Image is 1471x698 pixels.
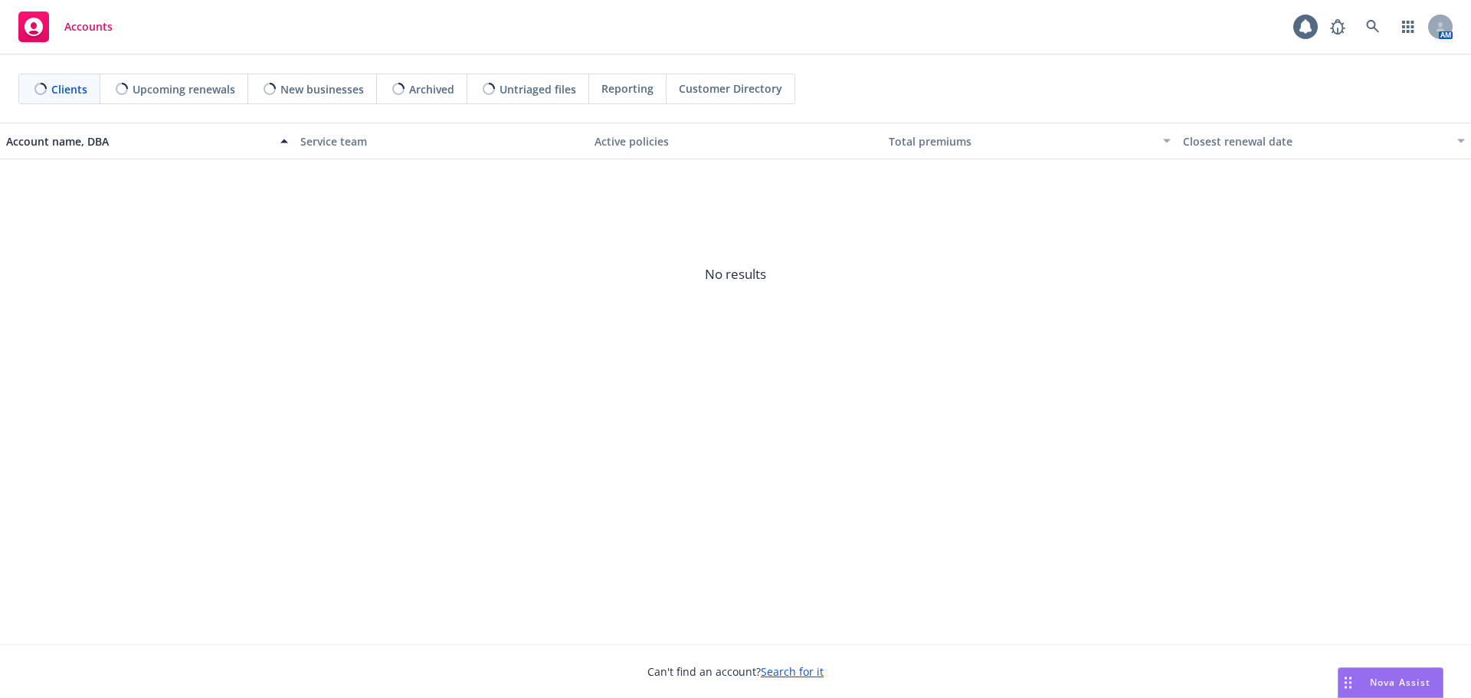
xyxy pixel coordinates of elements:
div: Active policies [595,133,876,149]
div: Service team [300,133,582,149]
button: Active policies [588,123,883,159]
span: Accounts [64,21,113,33]
a: Report a Bug [1322,11,1353,42]
a: Switch app [1393,11,1423,42]
a: Search for it [761,664,824,679]
button: Total premiums [883,123,1177,159]
span: Nova Assist [1370,676,1430,689]
span: Clients [51,81,87,97]
div: Closest renewal date [1183,133,1448,149]
span: Can't find an account? [647,664,824,680]
span: Archived [409,81,454,97]
div: Total premiums [889,133,1154,149]
button: Closest renewal date [1177,123,1471,159]
span: Upcoming renewals [133,81,235,97]
span: New businesses [280,81,364,97]
span: Reporting [601,80,654,97]
div: Drag to move [1338,668,1358,697]
div: Account name, DBA [6,133,271,149]
button: Service team [294,123,588,159]
span: Customer Directory [679,80,782,97]
button: Nova Assist [1338,667,1443,698]
a: Search [1358,11,1388,42]
a: Accounts [12,5,119,48]
span: Untriaged files [500,81,576,97]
